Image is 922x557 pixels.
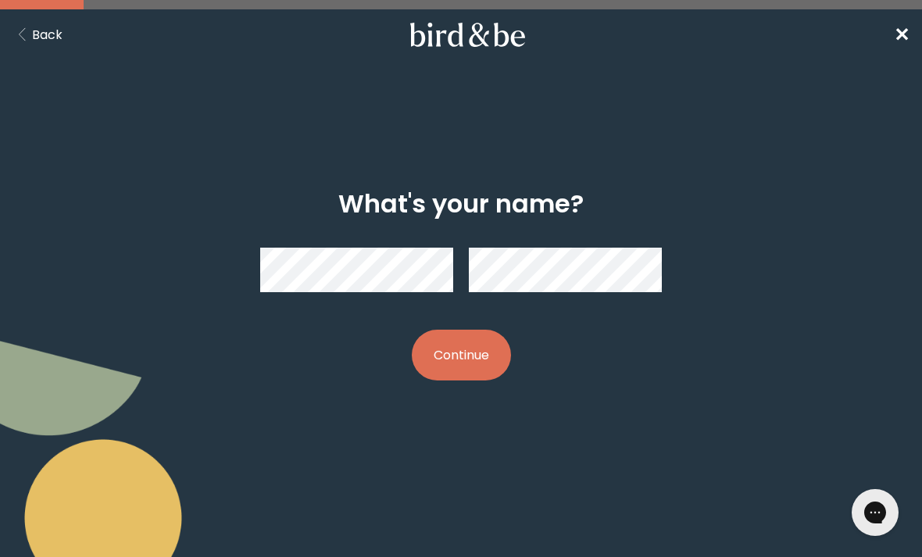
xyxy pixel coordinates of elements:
h2: What's your name? [338,185,584,223]
button: Continue [412,330,511,380]
iframe: Gorgias live chat messenger [844,484,906,541]
button: Back Button [13,25,63,45]
a: ✕ [894,21,909,48]
span: ✕ [894,22,909,48]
